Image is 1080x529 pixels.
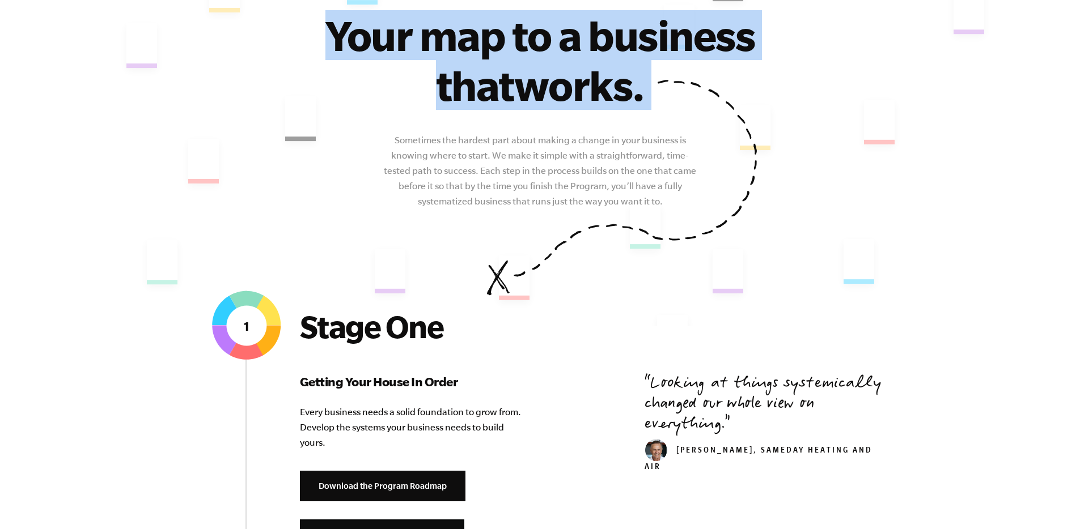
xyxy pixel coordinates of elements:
cite: [PERSON_NAME], SameDay Heating and Air [645,447,873,472]
a: Download the Program Roadmap [300,471,465,502]
h1: Your map to a business that [291,10,790,110]
span: works. [514,61,645,109]
p: Every business needs a solid foundation to grow from. Develop the systems your business needs to ... [300,404,527,450]
iframe: Chat Widget [1023,475,1080,529]
h2: Stage One [300,308,527,344]
p: Sometimes the hardest part about making a change in your business is knowing where to start. We m... [382,133,698,209]
img: don_weaver_head_small [645,439,667,462]
p: Looking at things systemically changed our whole view on everything. [645,374,885,436]
h3: Getting Your House In Order [300,373,527,391]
